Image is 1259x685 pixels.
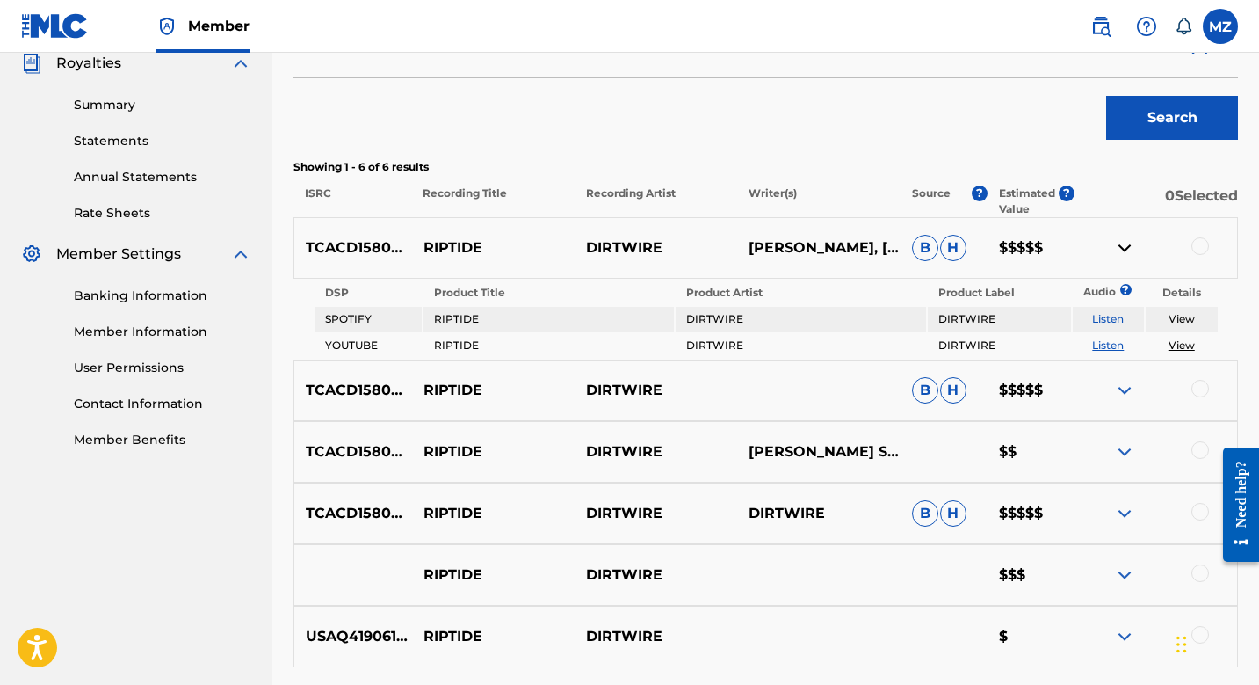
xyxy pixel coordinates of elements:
[1203,9,1238,44] div: User Menu
[21,13,89,39] img: MLC Logo
[74,204,251,222] a: Rate Sheets
[56,244,181,265] span: Member Settings
[21,53,42,74] img: Royalties
[928,281,1071,305] th: Product Label
[574,186,737,217] p: Recording Artist
[315,281,422,305] th: DSP
[1169,312,1195,325] a: View
[1073,284,1094,300] p: Audio
[988,626,1074,647] p: $
[412,441,575,463] p: RIPTIDE
[74,96,251,114] a: Summary
[293,186,411,217] p: ISRC
[156,16,177,37] img: Top Rightsholder
[1074,186,1238,217] p: 0 Selected
[575,237,737,259] p: DIRTWIRE
[1092,312,1124,325] a: Listen
[412,503,575,524] p: RIPTIDE
[1136,16,1157,37] img: help
[676,333,926,358] td: DIRTWIRE
[737,441,900,463] p: [PERSON_NAME] SARTOREEVAN FRASER
[912,186,951,217] p: Source
[74,287,251,305] a: Banking Information
[412,380,575,401] p: RIPTIDE
[575,441,737,463] p: DIRTWIRE
[912,500,938,527] span: B
[1083,9,1118,44] a: Public Search
[1114,380,1135,401] img: expand
[912,235,938,261] span: B
[988,237,1074,259] p: $$$$$
[188,16,250,36] span: Member
[737,237,900,259] p: [PERSON_NAME], [PERSON_NAME], [PERSON_NAME]
[294,380,412,401] p: TCACD1580064
[412,237,575,259] p: RIPTIDE
[676,281,926,305] th: Product Artist
[21,244,42,265] img: Member Settings
[294,626,412,647] p: USAQ41906178
[575,380,737,401] p: DIRTWIRE
[230,53,251,74] img: expand
[294,503,412,524] p: TCACD1580064
[988,503,1074,524] p: $$$$$
[988,441,1074,463] p: $$
[575,503,737,524] p: DIRTWIRE
[315,307,422,332] td: SPOTIFY
[972,186,988,201] span: ?
[575,565,737,586] p: DIRTWIRE
[1176,618,1187,671] div: Drag
[988,565,1074,586] p: $$$
[74,359,251,377] a: User Permissions
[1106,96,1238,140] button: Search
[423,281,674,305] th: Product Title
[1169,339,1195,352] a: View
[74,168,251,186] a: Annual Statements
[999,186,1059,217] p: Estimated Value
[56,53,121,74] span: Royalties
[1114,626,1135,647] img: expand
[74,132,251,150] a: Statements
[293,159,1238,175] p: Showing 1 - 6 of 6 results
[575,626,737,647] p: DIRTWIRE
[928,307,1071,332] td: DIRTWIRE
[1114,237,1135,259] img: contract
[1114,503,1135,524] img: expand
[74,323,251,341] a: Member Information
[412,565,575,586] p: RIPTIDE
[74,395,251,413] a: Contact Information
[940,235,966,261] span: H
[423,333,674,358] td: RIPTIDE
[1114,441,1135,463] img: expand
[1090,16,1111,37] img: search
[676,307,926,332] td: DIRTWIRE
[940,500,966,527] span: H
[423,307,674,332] td: RIPTIDE
[988,380,1074,401] p: $$$$$
[74,431,251,449] a: Member Benefits
[1125,284,1126,295] span: ?
[1114,565,1135,586] img: expand
[737,503,900,524] p: DIRTWIRE
[928,333,1071,358] td: DIRTWIRE
[1092,339,1124,352] a: Listen
[1129,9,1164,44] div: Help
[912,377,938,404] span: B
[412,626,575,647] p: RIPTIDE
[1171,601,1259,685] iframe: Chat Widget
[1175,18,1192,35] div: Notifications
[1059,186,1074,201] span: ?
[294,237,412,259] p: TCACD1580064
[411,186,575,217] p: Recording Title
[1210,434,1259,576] iframe: Resource Center
[230,244,251,265] img: expand
[940,377,966,404] span: H
[294,441,412,463] p: TCACD1580064
[1146,281,1217,305] th: Details
[737,186,901,217] p: Writer(s)
[315,333,422,358] td: YOUTUBE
